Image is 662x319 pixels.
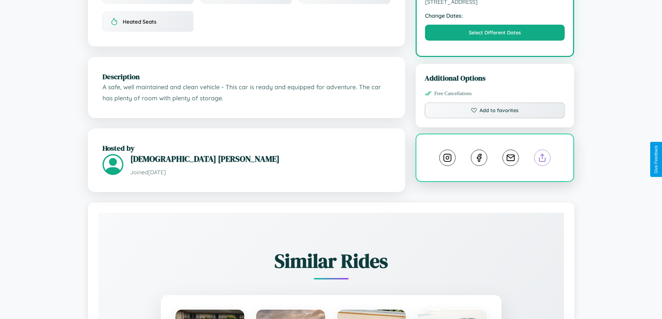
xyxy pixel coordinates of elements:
span: Heated Seats [123,18,156,25]
button: Select Different Dates [425,25,565,41]
h2: Similar Rides [123,247,540,274]
strong: Change Dates: [425,12,565,19]
h3: Additional Options [425,73,565,83]
button: Add to favorites [425,102,565,118]
h3: [DEMOGRAPHIC_DATA] [PERSON_NAME] [130,153,391,165]
div: Give Feedback [654,145,659,174]
p: A safe, well maintained and clean vehicle - This car is ready and equipped for adventure. The car... [103,82,391,103]
h2: Description [103,72,391,82]
span: Free Cancellations [434,91,472,96]
p: Joined [DATE] [130,167,391,177]
h2: Hosted by [103,143,391,153]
